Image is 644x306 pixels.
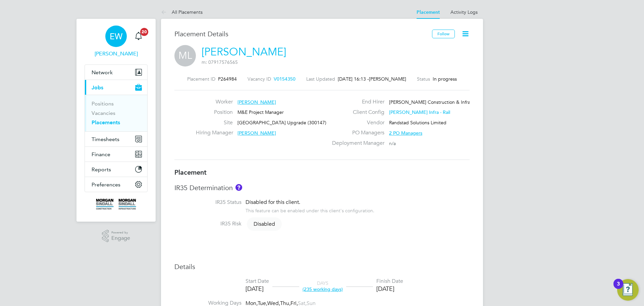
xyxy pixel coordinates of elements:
a: 20 [132,26,145,47]
span: ML [174,45,196,67]
span: P264984 [218,76,237,82]
span: Emma Wells [85,50,148,58]
button: Timesheets [85,132,147,146]
span: V0154350 [274,76,296,82]
label: PO Managers [328,129,384,136]
h3: Details [174,262,470,271]
span: [PERSON_NAME] [237,130,276,136]
span: In progress [433,76,457,82]
span: Reports [92,166,111,173]
div: Jobs [85,95,147,131]
span: [PERSON_NAME] [237,99,276,105]
span: Preferences [92,181,120,188]
span: Jobs [92,84,103,91]
span: Timesheets [92,136,119,142]
button: Reports [85,162,147,177]
b: Placement [174,168,207,176]
label: IR35 Risk [174,220,241,227]
span: [PERSON_NAME] [369,76,406,82]
span: Engage [111,235,130,241]
div: [DATE] [246,285,269,293]
span: Powered by [111,230,130,235]
label: Worker [196,98,233,105]
span: 20 [140,28,148,36]
label: Vacancy ID [248,76,271,82]
h3: Placement Details [174,30,427,38]
label: End Hirer [328,98,384,105]
a: Activity Logs [450,9,478,15]
a: Powered byEngage [102,230,130,243]
button: Network [85,65,147,80]
a: Placements [92,119,120,126]
span: [DATE] 16:13 - [338,76,369,82]
h3: IR35 Determination [174,183,470,192]
a: EW[PERSON_NAME] [85,26,148,58]
div: 3 [617,284,620,293]
label: Last Updated [306,76,335,82]
span: (235 working days) [303,286,343,292]
label: Placement ID [187,76,215,82]
span: Finance [92,151,110,158]
div: This feature can be enabled under this client's configuration. [246,206,374,214]
span: n/a [389,140,396,146]
span: m: 07917576565 [202,59,238,65]
span: Disabled [247,217,282,231]
label: Position [196,109,233,116]
div: [DATE] [376,285,403,293]
div: Finish Date [376,278,403,285]
div: Start Date [246,278,269,285]
a: Go to home page [85,199,148,210]
button: Finance [85,147,147,162]
label: Hiring Manager [196,129,233,136]
button: Jobs [85,80,147,95]
span: M&E Project Manager [237,109,284,115]
button: Preferences [85,177,147,192]
button: Follow [432,30,455,38]
img: morgansindall-logo-retina.png [96,199,136,210]
label: Client Config [328,109,384,116]
label: Status [417,76,430,82]
span: [PERSON_NAME] Construction & Infrast… [389,99,479,105]
label: Deployment Manager [328,140,384,147]
a: Placement [417,9,440,15]
div: DAYS [299,280,346,292]
span: [GEOGRAPHIC_DATA] Upgrade (300147) [237,120,326,126]
label: Vendor [328,119,384,126]
label: Site [196,119,233,126]
button: Open Resource Center, 3 new notifications [617,279,639,301]
span: Randstad Solutions Limited [389,120,446,126]
a: [PERSON_NAME] [202,45,286,58]
span: 2 PO Managers [389,130,422,136]
span: Disabled for this client. [246,199,300,206]
label: IR35 Status [174,199,241,206]
button: About IR35 [235,184,242,191]
a: All Placements [161,9,203,15]
a: Positions [92,100,114,107]
a: Vacancies [92,110,115,116]
nav: Main navigation [76,19,156,222]
span: Network [92,69,113,76]
span: [PERSON_NAME] Infra - Rail [389,109,450,115]
span: EW [110,32,122,41]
